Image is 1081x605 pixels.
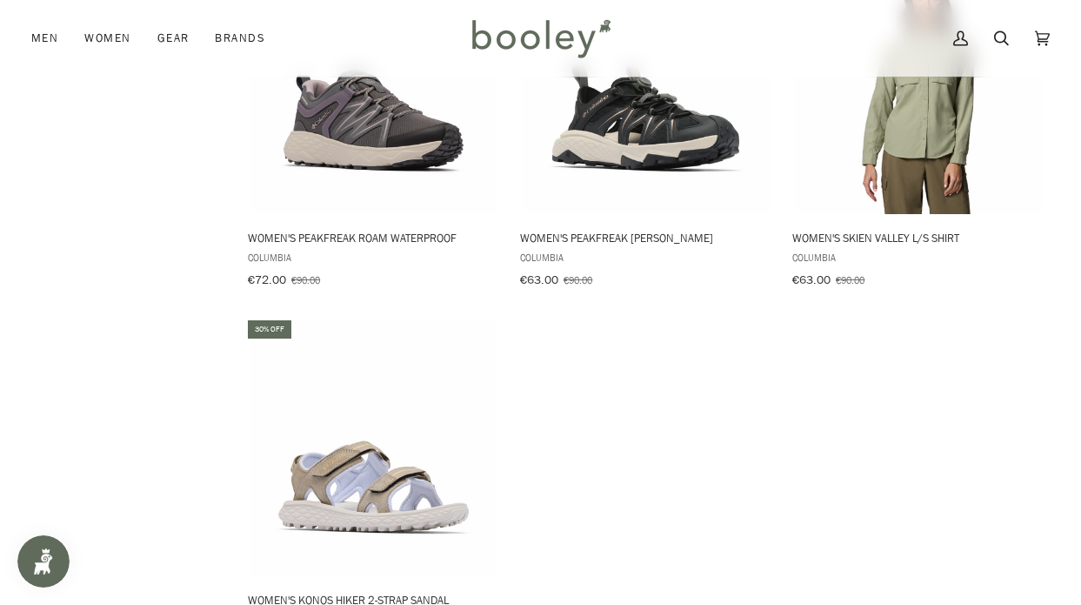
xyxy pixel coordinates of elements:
[792,272,831,288] span: €63.00
[248,272,286,288] span: €72.00
[17,535,70,588] iframe: Button to open loyalty program pop-up
[836,272,864,287] span: €90.00
[291,272,320,287] span: €90.00
[157,30,190,47] span: Gear
[248,250,498,265] span: Columbia
[248,320,291,339] div: 30% off
[31,30,58,47] span: Men
[84,30,130,47] span: Women
[520,272,558,288] span: €63.00
[248,230,498,245] span: Women's Peakfreak Roam Waterproof
[520,230,771,245] span: Women's Peakfreak [PERSON_NAME]
[520,250,771,265] span: Columbia
[245,320,501,576] img: Columbia Women's Konos Hiker 2-Strap Sandal Canvas Tan / Snowdrift - Booley Galway
[464,13,617,64] img: Booley
[215,30,265,47] span: Brands
[792,230,1043,245] span: Women's Skien Valley L/S Shirt
[792,250,1043,265] span: Columbia
[564,272,592,287] span: €90.00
